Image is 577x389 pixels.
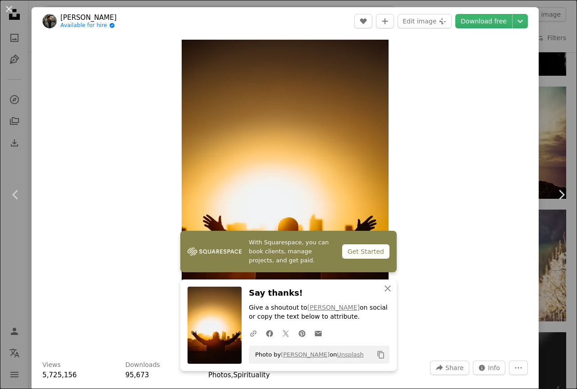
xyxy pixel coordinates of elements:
[60,22,117,29] a: Available for hire
[373,347,389,362] button: Copy to clipboard
[278,324,294,342] a: Share on Twitter
[249,287,389,300] h3: Say thanks!
[261,324,278,342] a: Share on Facebook
[354,14,372,28] button: Like
[473,361,506,375] button: Stats about this image
[125,361,160,370] h3: Downloads
[180,231,397,272] a: With Squarespace, you can book clients, manage projects, and get paid.Get Started
[509,361,528,375] button: More Actions
[342,244,389,259] div: Get Started
[294,324,310,342] a: Share on Pinterest
[281,351,330,358] a: [PERSON_NAME]
[488,361,500,375] span: Info
[42,14,57,28] img: Go to Nathan Dumlao's profile
[125,371,149,379] span: 95,673
[430,361,469,375] button: Share this image
[42,371,77,379] span: 5,725,156
[233,371,270,379] a: Spirituality
[376,14,394,28] button: Add to Collection
[42,361,61,370] h3: Views
[251,348,364,362] span: Photo by on
[310,324,326,342] a: Share over email
[545,151,577,238] a: Next
[182,40,389,350] button: Zoom in on this image
[60,13,117,22] a: [PERSON_NAME]
[337,351,363,358] a: Unsplash
[188,245,242,258] img: file-1747939142011-51e5cc87e3c9
[398,14,452,28] button: Edit image
[307,304,360,311] a: [PERSON_NAME]
[445,361,463,375] span: Share
[513,14,528,28] button: Choose download size
[249,303,389,321] p: Give a shoutout to on social or copy the text below to attribute.
[208,371,231,379] a: Photos
[249,238,335,265] span: With Squarespace, you can book clients, manage projects, and get paid.
[182,40,389,350] img: silhouette of man
[231,371,234,379] span: ,
[455,14,512,28] a: Download free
